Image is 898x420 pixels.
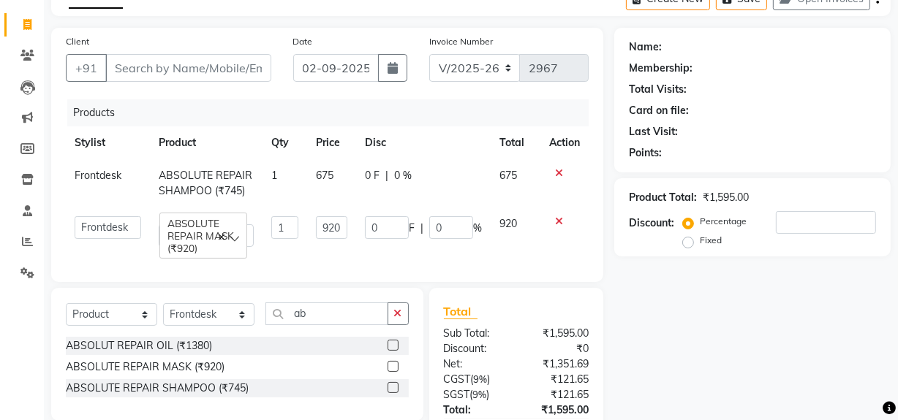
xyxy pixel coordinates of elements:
[629,124,678,140] div: Last Visit:
[66,35,89,48] label: Client
[473,221,482,236] span: %
[67,99,600,126] div: Products
[433,372,516,387] div: ( )
[316,169,333,182] span: 675
[420,221,423,236] span: |
[433,326,516,341] div: Sub Total:
[474,373,488,385] span: 9%
[629,215,674,231] div: Discount:
[516,326,600,341] div: ₹1,595.00
[491,126,540,159] th: Total
[356,126,491,159] th: Disc
[433,402,516,418] div: Total:
[75,169,121,182] span: Frontdesk
[66,381,249,396] div: ABSOLUTE REPAIR SHAMPOO (₹745)
[66,338,212,354] div: ABSOLUT REPAIR OIL (₹1380)
[516,372,600,387] div: ₹121.65
[703,190,749,205] div: ₹1,595.00
[66,126,150,159] th: Stylist
[629,82,687,97] div: Total Visits:
[444,304,478,319] span: Total
[66,359,224,375] div: ABSOLUTE REPAIR MASK (₹920)
[66,54,107,82] button: +91
[307,126,356,159] th: Price
[150,126,263,159] th: Product
[629,61,693,76] div: Membership:
[167,217,234,254] span: ABSOLUTE REPAIR MASK (₹920)
[385,168,388,183] span: |
[700,234,722,247] label: Fixed
[629,103,689,118] div: Card on file:
[700,215,747,228] label: Percentage
[159,169,252,197] span: ABSOLUTE REPAIR SHAMPOO (₹745)
[433,387,516,402] div: ( )
[433,341,516,356] div: Discount:
[516,341,600,356] div: ₹0
[293,35,313,48] label: Date
[429,35,493,48] label: Invoice Number
[516,402,600,418] div: ₹1,595.00
[629,190,697,205] div: Product Total:
[629,145,662,161] div: Points:
[444,373,471,386] span: CGST
[265,302,388,325] input: Search or Scan
[409,221,415,236] span: F
[499,217,517,230] span: 920
[365,168,380,183] span: 0 F
[433,356,516,372] div: Net:
[499,169,517,182] span: 675
[516,356,600,372] div: ₹1,351.69
[516,387,600,402] div: ₹121.65
[263,126,307,159] th: Qty
[271,169,277,182] span: 1
[540,126,589,159] th: Action
[444,388,470,401] span: SGST
[394,168,412,183] span: 0 %
[629,39,662,55] div: Name:
[473,389,487,400] span: 9%
[105,54,271,82] input: Search by Name/Mobile/Email/Code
